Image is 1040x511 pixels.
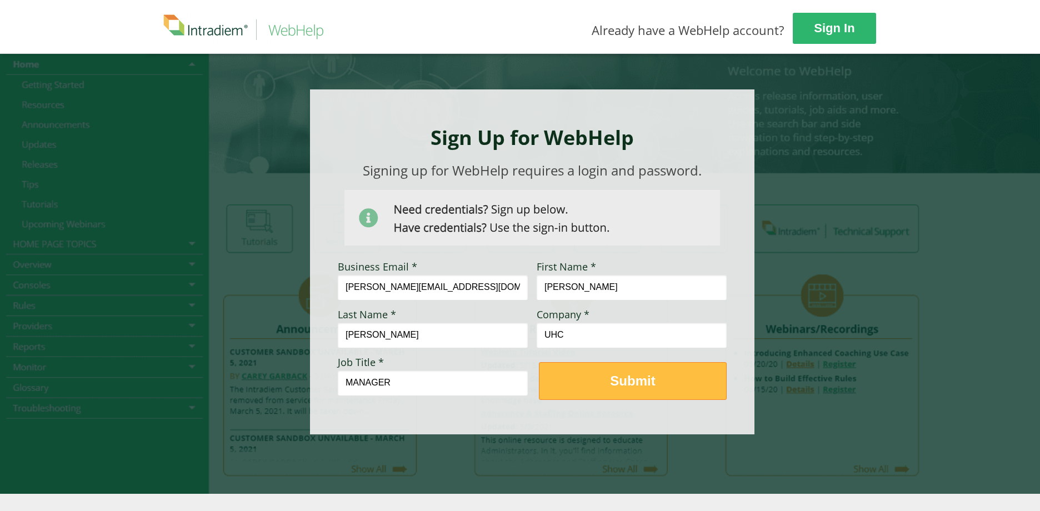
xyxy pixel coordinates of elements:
[363,161,702,179] span: Signing up for WebHelp requires a login and password.
[539,362,727,400] button: Submit
[793,13,876,44] a: Sign In
[537,260,596,273] span: First Name *
[338,308,396,321] span: Last Name *
[537,308,589,321] span: Company *
[592,22,784,38] span: Already have a WebHelp account?
[814,21,854,35] strong: Sign In
[338,260,417,273] span: Business Email *
[338,355,384,369] span: Job Title *
[610,373,655,388] strong: Submit
[344,190,720,246] img: Need Credentials? Sign up below. Have Credentials? Use the sign-in button.
[431,124,634,151] strong: Sign Up for WebHelp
